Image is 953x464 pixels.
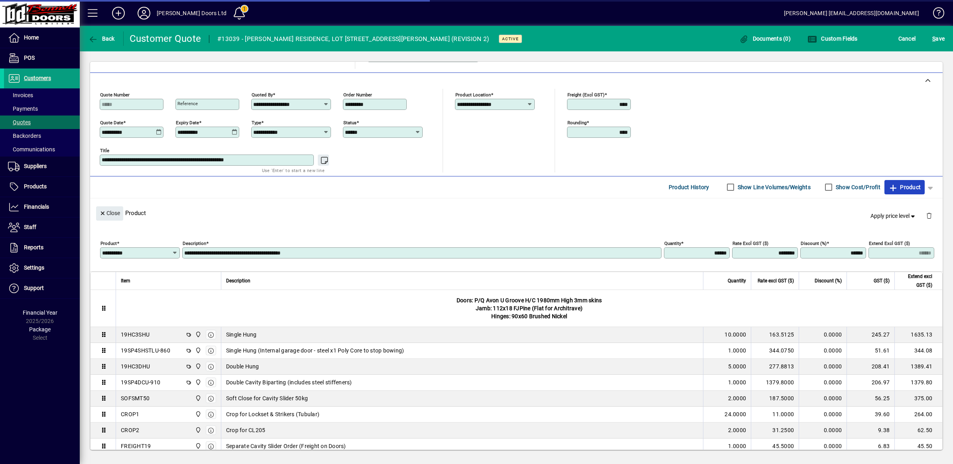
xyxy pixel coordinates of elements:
[900,272,932,290] span: Extend excl GST ($)
[728,378,746,386] span: 1.0000
[834,183,880,191] label: Show Cost/Profit
[666,180,713,194] button: Product History
[252,119,261,125] mat-label: Type
[799,423,847,439] td: 0.0000
[725,331,746,339] span: 10.0000
[4,157,80,176] a: Suppliers
[4,278,80,298] a: Support
[24,183,47,190] span: Products
[728,442,746,450] span: 1.0000
[226,378,352,386] span: Double Cavity Biparting (includes steel stiffeners)
[736,183,811,191] label: Show Line Volumes/Weights
[4,143,80,156] a: Communications
[24,75,51,81] span: Customers
[183,240,206,246] mat-label: Description
[88,35,115,42] span: Back
[799,391,847,407] td: 0.0000
[24,204,49,210] span: Financials
[920,206,939,225] button: Delete
[4,88,80,102] a: Invoices
[756,331,794,339] div: 163.5125
[725,410,746,418] span: 24.0000
[930,31,947,46] button: Save
[847,343,894,359] td: 51.61
[177,101,198,106] mat-label: Reference
[756,394,794,402] div: 187.5000
[193,330,202,339] span: Bennett Doors Ltd
[756,362,794,370] div: 277.8813
[567,119,587,125] mat-label: Rounding
[4,258,80,278] a: Settings
[4,238,80,258] a: Reports
[4,217,80,237] a: Staff
[756,347,794,354] div: 344.0750
[121,362,150,370] div: 19HC3DHU
[894,327,942,343] td: 1635.13
[90,198,943,227] div: Product
[193,378,202,387] span: Bennett Doors Ltd
[847,327,894,343] td: 245.27
[894,407,942,423] td: 264.00
[801,240,827,246] mat-label: Discount (%)
[121,378,160,386] div: 19SP4DCU-910
[4,177,80,197] a: Products
[847,407,894,423] td: 39.60
[758,276,794,285] span: Rate excl GST ($)
[24,34,39,41] span: Home
[874,276,890,285] span: GST ($)
[927,2,943,27] a: Knowledge Base
[100,92,130,97] mat-label: Quote number
[867,209,920,223] button: Apply price level
[100,240,117,246] mat-label: Product
[24,264,44,271] span: Settings
[894,391,942,407] td: 375.00
[894,423,942,439] td: 62.50
[217,33,489,45] div: #13039 - [PERSON_NAME] RESIDENCE, LOT [STREET_ADDRESS][PERSON_NAME] (REVISION 2)
[805,31,860,46] button: Custom Fields
[894,359,942,375] td: 1389.41
[884,180,925,194] button: Product
[8,146,55,153] span: Communications
[847,391,894,407] td: 56.25
[121,276,130,285] span: Item
[455,92,491,97] mat-label: Product location
[728,347,746,354] span: 1.0000
[799,407,847,423] td: 0.0000
[100,119,123,125] mat-label: Quote date
[94,209,125,216] app-page-header-button: Close
[8,106,38,112] span: Payments
[4,197,80,217] a: Financials
[920,212,939,219] app-page-header-button: Delete
[157,7,226,20] div: [PERSON_NAME] Doors Ltd
[4,48,80,68] a: POS
[728,362,746,370] span: 5.0000
[29,326,51,333] span: Package
[176,119,199,125] mat-label: Expiry date
[121,410,139,418] div: CROP1
[106,6,131,20] button: Add
[669,181,709,194] span: Product History
[756,426,794,434] div: 31.2500
[4,129,80,143] a: Backorders
[80,31,124,46] app-page-header-button: Back
[799,327,847,343] td: 0.0000
[193,426,202,435] span: Bennett Doors Ltd
[24,224,36,230] span: Staff
[728,276,746,285] span: Quantity
[847,423,894,439] td: 9.38
[870,212,917,220] span: Apply price level
[121,426,139,434] div: CROP2
[100,147,109,153] mat-label: Title
[86,31,117,46] button: Back
[799,343,847,359] td: 0.0000
[99,207,120,220] span: Close
[23,309,57,316] span: Financial Year
[567,92,604,97] mat-label: Freight (excl GST)
[8,92,33,98] span: Invoices
[888,181,921,194] span: Product
[193,346,202,355] span: Bennett Doors Ltd
[894,439,942,454] td: 45.50
[799,439,847,454] td: 0.0000
[847,375,894,391] td: 206.97
[739,35,791,42] span: Documents (0)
